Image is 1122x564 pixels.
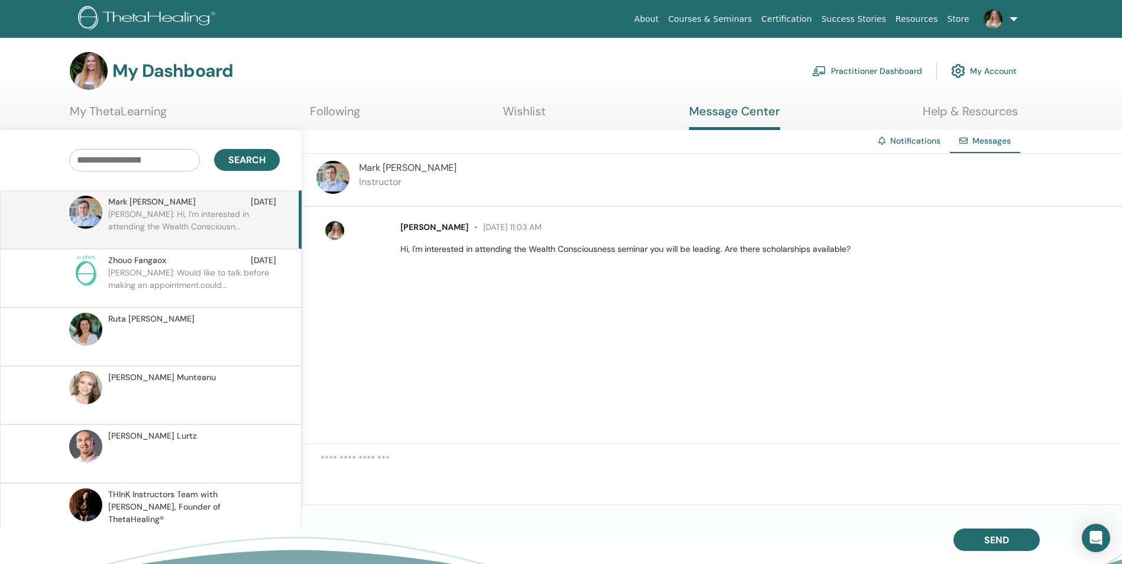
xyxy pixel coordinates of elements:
img: default.jpg [69,430,102,463]
img: logo.png [78,6,219,33]
a: Courses & Seminars [664,8,757,30]
span: Ruta [PERSON_NAME] [108,313,195,325]
img: default.jpg [69,371,102,404]
a: My ThetaLearning [70,104,167,127]
a: Store [943,8,974,30]
img: default.jpg [69,313,102,346]
img: default.jpg [316,161,350,194]
span: [PERSON_NAME] [400,222,468,232]
span: Zhouo Fangaox [108,254,166,267]
a: Practitioner Dashboard [812,58,922,84]
button: Search [214,149,280,171]
img: cog.svg [951,61,965,81]
span: [DATE] [251,254,276,267]
span: Search [228,154,266,166]
a: About [629,8,663,30]
a: Resources [891,8,943,30]
span: Mark [PERSON_NAME] [359,161,457,174]
a: Wishlist [503,104,546,127]
p: [PERSON_NAME]: Would like to talk before making an appointment.could... [108,267,280,302]
img: default.jpg [69,488,102,521]
img: default.jpg [984,9,1003,28]
span: [PERSON_NAME] Munteanu [108,371,216,384]
img: default.jpg [69,196,102,229]
img: default.jpg [325,221,344,240]
button: Send [953,529,1040,551]
a: Certification [756,8,816,30]
p: Hi, I'm interested in attending the Wealth Consciousness seminar you will be leading. Are there s... [400,243,1108,255]
h3: My Dashboard [112,60,233,82]
div: Open Intercom Messenger [1082,524,1110,552]
a: Success Stories [817,8,891,30]
span: [DATE] 11:03 AM [468,222,542,232]
span: Messages [972,135,1011,146]
img: default.jpg [70,52,108,90]
span: THInK Instructors Team with [PERSON_NAME], Founder of ThetaHealing® [108,488,276,526]
a: My Account [951,58,1017,84]
span: [PERSON_NAME] Lurtz [108,430,197,442]
img: chalkboard-teacher.svg [812,66,826,76]
a: Message Center [689,104,780,130]
span: [DATE] [251,196,276,208]
p: Instructor [359,175,457,189]
a: Help & Resources [923,104,1018,127]
span: Send [984,534,1009,546]
p: [PERSON_NAME]: Hi, I'm interested in attending the Wealth Consciousn... [108,208,280,244]
span: Mark [PERSON_NAME] [108,196,196,208]
img: no-photo.png [69,254,102,287]
a: Following [310,104,360,127]
a: Notifications [890,135,940,146]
